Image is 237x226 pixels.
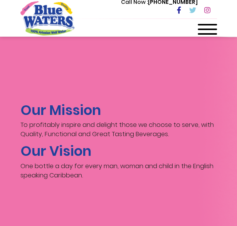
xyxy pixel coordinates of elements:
h2: Our Vision [20,143,217,159]
p: One bottle a day for every man, woman and child in the English speaking Caribbean. [20,162,217,180]
h2: Our Mission [20,102,217,118]
a: store logo [20,1,74,35]
p: To profitably inspire and delight those we choose to serve, with Quality, Functional and Great Ta... [20,120,217,139]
